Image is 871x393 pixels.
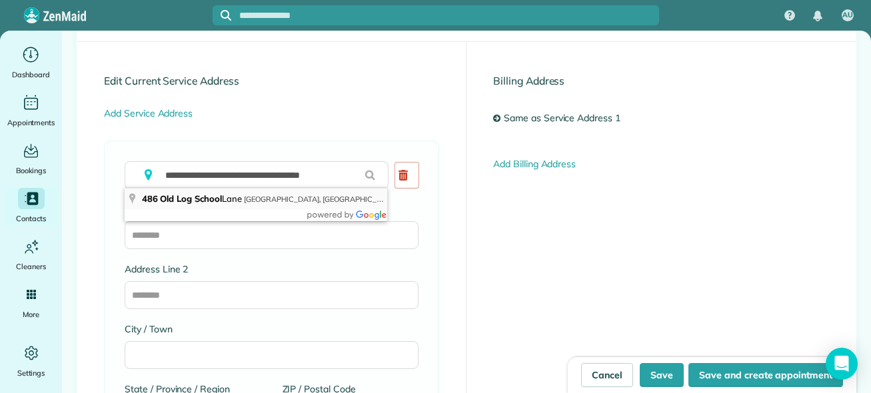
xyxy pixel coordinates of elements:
a: Bookings [5,140,57,177]
a: Dashboard [5,44,57,81]
a: Contacts [5,188,57,225]
a: Add Service Address [104,107,193,119]
div: Notifications [804,1,832,31]
label: City / Town [125,322,419,336]
a: Appointments [5,92,57,129]
a: Settings [5,342,57,380]
span: Old Log School [160,193,222,204]
span: Lane [142,193,244,204]
label: Address Line 2 [125,262,419,276]
a: Cleaners [5,236,57,273]
a: Add Billing Address [493,158,576,170]
button: Save [640,363,684,387]
button: Focus search [213,10,231,21]
span: Appointments [7,116,55,129]
span: Settings [17,366,45,380]
a: Cancel [581,363,633,387]
div: Open Intercom Messenger [826,348,858,380]
a: Same as Service Address 1 [500,107,630,131]
span: Cleaners [16,260,46,273]
span: AU [842,10,853,21]
span: 486 [142,193,158,204]
span: Bookings [16,164,47,177]
button: Save and create appointment [688,363,843,387]
svg: Focus search [221,10,231,21]
span: Contacts [16,212,46,225]
span: More [23,308,39,321]
h4: Billing Address [493,75,829,87]
span: [GEOGRAPHIC_DATA], [GEOGRAPHIC_DATA], [GEOGRAPHIC_DATA] [244,195,476,204]
h4: Edit Current Service Address [104,75,439,87]
span: Dashboard [12,68,50,81]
